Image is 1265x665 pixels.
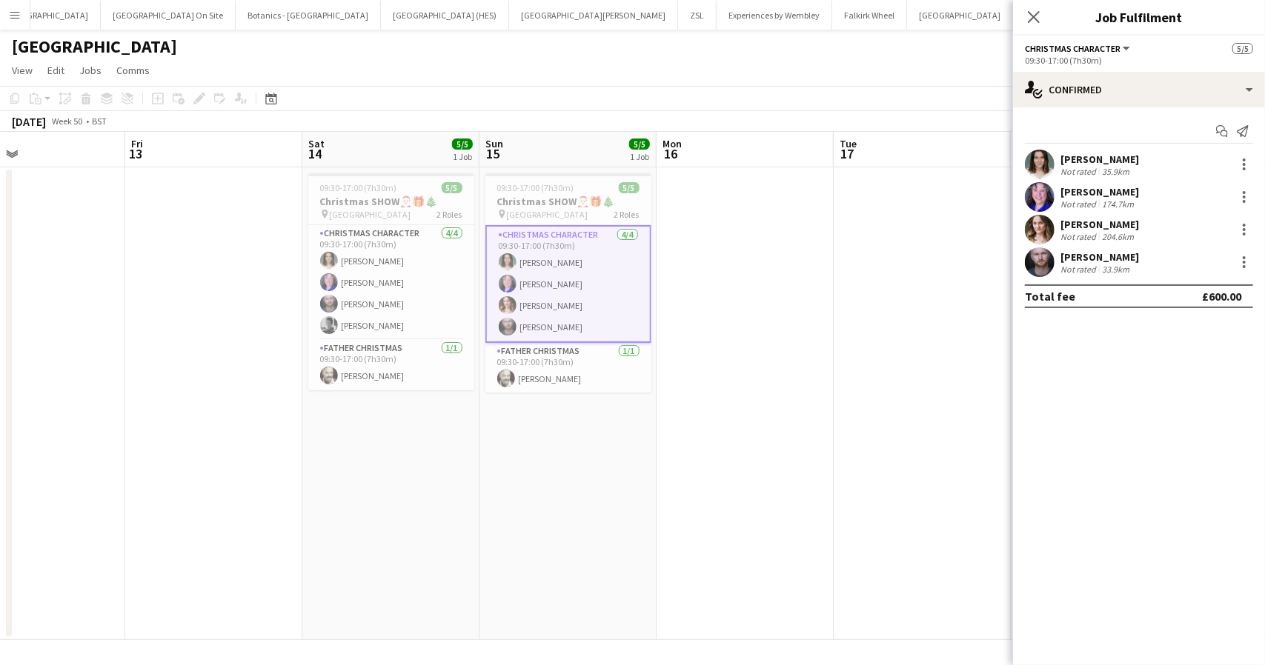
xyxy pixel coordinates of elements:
span: 09:30-17:00 (7h30m) [497,182,574,193]
span: Sat [308,137,325,150]
app-card-role: Father Christmas1/109:30-17:00 (7h30m)[PERSON_NAME] [308,340,474,390]
div: 1 Job [453,151,472,162]
span: 5/5 [629,138,650,150]
a: Edit [41,61,70,80]
div: £600.00 [1202,289,1241,304]
div: 1 Job [630,151,649,162]
span: Week 50 [49,116,86,127]
div: Not rated [1060,198,1099,210]
span: 15 [483,145,503,162]
a: Comms [110,61,156,80]
h3: Christmas SHOW🎅🏻🎁🎄 [308,195,474,208]
span: Sun [485,137,503,150]
button: [GEOGRAPHIC_DATA] [907,1,1013,30]
span: Comms [116,64,150,77]
button: [GEOGRAPHIC_DATA][PERSON_NAME] [509,1,678,30]
div: 35.9km [1099,166,1132,177]
button: ZSL [678,1,717,30]
div: [PERSON_NAME] [1060,250,1139,264]
span: 5/5 [619,182,640,193]
span: View [12,64,33,77]
div: Not rated [1060,166,1099,177]
div: [PERSON_NAME] [1060,218,1139,231]
span: Edit [47,64,64,77]
span: [GEOGRAPHIC_DATA] [507,209,588,220]
span: 5/5 [452,138,473,150]
span: Mon [663,137,682,150]
span: Tue [840,137,857,150]
h3: Job Fulfilment [1013,7,1265,27]
app-job-card: 09:30-17:00 (7h30m)5/5Christmas SHOW🎅🏻🎁🎄 [GEOGRAPHIC_DATA]2 RolesChristmas Character4/409:30-17:0... [308,173,474,390]
app-card-role: Father Christmas1/109:30-17:00 (7h30m)[PERSON_NAME] [485,343,651,393]
div: Not rated [1060,264,1099,275]
div: [DATE] [12,114,46,129]
span: 17 [837,145,857,162]
span: [GEOGRAPHIC_DATA] [330,209,411,220]
app-card-role: Christmas Character4/409:30-17:00 (7h30m)[PERSON_NAME][PERSON_NAME][PERSON_NAME][PERSON_NAME] [308,225,474,340]
button: Experiences by Wembley [717,1,832,30]
h1: [GEOGRAPHIC_DATA] [12,36,177,58]
span: Fri [131,137,143,150]
div: 09:30-17:00 (7h30m) [1025,55,1253,66]
button: [GEOGRAPHIC_DATA] (HES) [381,1,509,30]
span: 2 Roles [614,209,640,220]
a: View [6,61,39,80]
button: [GEOGRAPHIC_DATA] On Site [101,1,236,30]
app-job-card: 09:30-17:00 (7h30m)5/5Christmas SHOW🎅🏻🎁🎄 [GEOGRAPHIC_DATA]2 RolesChristmas Character4/409:30-17:0... [485,173,651,392]
span: Christmas Character [1025,43,1120,54]
span: 5/5 [442,182,462,193]
button: Christmas Character [1025,43,1132,54]
button: Botanics - [GEOGRAPHIC_DATA] [236,1,381,30]
span: 16 [660,145,682,162]
div: 33.9km [1099,264,1132,275]
div: 174.7km [1099,198,1137,210]
a: Jobs [73,61,107,80]
div: Confirmed [1013,72,1265,107]
button: Falkirk Wheel [832,1,907,30]
div: 204.6km [1099,231,1137,242]
div: [PERSON_NAME] [1060,153,1139,166]
div: [PERSON_NAME] [1060,185,1139,198]
span: 5/5 [1232,43,1253,54]
span: 2 Roles [437,209,462,220]
app-card-role: Christmas Character4/409:30-17:00 (7h30m)[PERSON_NAME][PERSON_NAME][PERSON_NAME][PERSON_NAME] [485,225,651,343]
span: Jobs [79,64,102,77]
div: Total fee [1025,289,1075,304]
span: 13 [129,145,143,162]
span: 14 [306,145,325,162]
div: BST [92,116,107,127]
h3: Christmas SHOW🎅🏻🎁🎄 [485,195,651,208]
span: 09:30-17:00 (7h30m) [320,182,397,193]
div: Not rated [1060,231,1099,242]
